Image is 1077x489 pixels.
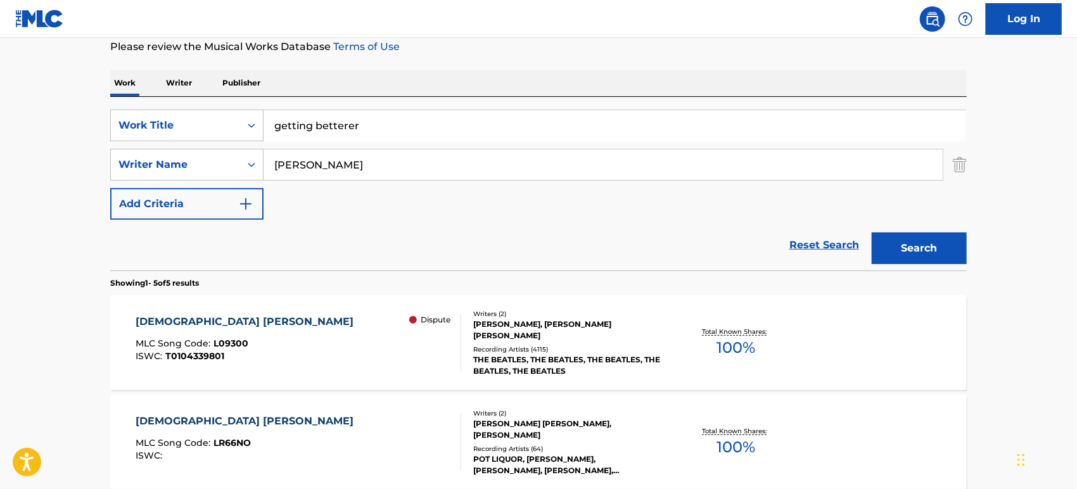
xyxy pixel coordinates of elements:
div: Help [953,6,978,32]
a: [DEMOGRAPHIC_DATA] [PERSON_NAME]MLC Song Code:L09300ISWC:T0104339801 DisputeWriters (2)[PERSON_NA... [110,295,967,390]
span: 100 % [717,436,755,459]
p: Showing 1 - 5 of 5 results [110,277,199,289]
span: L09300 [214,338,249,349]
span: ISWC : [136,350,166,362]
a: Reset Search [783,231,865,259]
span: LR66NO [214,437,252,448]
p: Work [110,70,139,96]
button: Search [872,232,967,264]
div: Recording Artists ( 64 ) [473,444,665,454]
p: Total Known Shares: [702,426,770,436]
p: Total Known Shares: [702,327,770,336]
div: [DEMOGRAPHIC_DATA] [PERSON_NAME] [136,314,360,329]
div: THE BEATLES, THE BEATLES, THE BEATLES, THE BEATLES, THE BEATLES [473,354,665,377]
img: Delete Criterion [953,149,967,181]
img: MLC Logo [15,10,64,28]
div: POT LIQUOR, [PERSON_NAME], [PERSON_NAME], [PERSON_NAME], [PERSON_NAME][US_STATE] [473,454,665,476]
p: Please review the Musical Works Database [110,39,967,54]
span: MLC Song Code : [136,437,214,448]
div: [DEMOGRAPHIC_DATA] [PERSON_NAME] [136,414,360,429]
button: Add Criteria [110,188,264,220]
a: Log In [986,3,1062,35]
img: 9d2ae6d4665cec9f34b9.svg [238,196,253,212]
img: help [958,11,973,27]
div: [PERSON_NAME], [PERSON_NAME] [PERSON_NAME] [473,319,665,341]
img: search [925,11,940,27]
p: Publisher [219,70,264,96]
span: T0104339801 [166,350,225,362]
form: Search Form [110,110,967,270]
span: 100 % [717,336,755,359]
iframe: Chat Widget [1014,428,1077,489]
div: Writers ( 2 ) [473,309,665,319]
a: Public Search [920,6,945,32]
div: Writer Name [118,157,233,172]
span: ISWC : [136,450,166,461]
a: Terms of Use [331,41,400,53]
div: Recording Artists ( 4115 ) [473,345,665,354]
p: Writer [162,70,196,96]
div: [PERSON_NAME] [PERSON_NAME], [PERSON_NAME] [473,418,665,441]
div: Work Title [118,118,233,133]
div: Drag [1017,441,1025,479]
span: MLC Song Code : [136,338,214,349]
p: Dispute [421,314,450,326]
div: Writers ( 2 ) [473,409,665,418]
